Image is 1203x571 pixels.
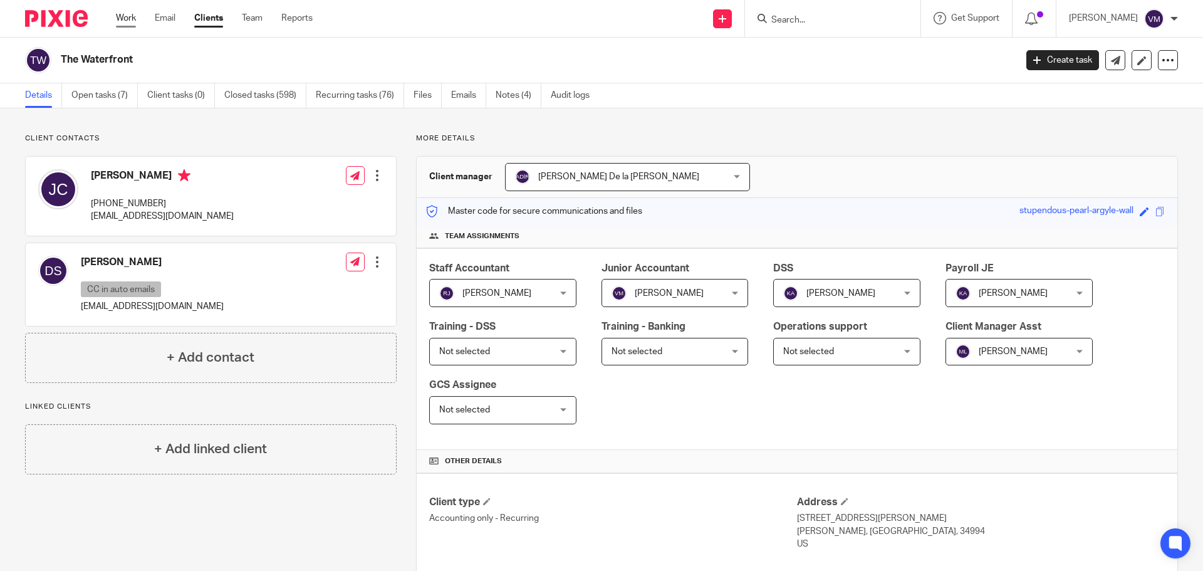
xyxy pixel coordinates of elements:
p: [STREET_ADDRESS][PERSON_NAME] [797,512,1165,525]
span: Training - Banking [601,322,685,332]
p: Linked clients [25,402,397,412]
img: svg%3E [1144,9,1164,29]
h4: Client type [429,496,797,509]
h2: The Waterfront [61,53,818,66]
img: svg%3E [515,169,530,184]
img: svg%3E [956,344,971,359]
a: Reports [281,12,313,24]
p: [EMAIL_ADDRESS][DOMAIN_NAME] [81,300,224,313]
span: [PERSON_NAME] [979,289,1048,298]
p: Accounting only - Recurring [429,512,797,525]
img: svg%3E [783,286,798,301]
span: Not selected [612,347,662,356]
a: Email [155,12,175,24]
h4: [PERSON_NAME] [91,169,234,185]
h3: Client manager [429,170,492,183]
a: Details [25,83,62,108]
img: svg%3E [25,47,51,73]
div: stupendous-pearl-argyle-wall [1019,204,1133,219]
h4: + Add linked client [154,439,267,459]
p: CC in auto emails [81,281,161,297]
span: [PERSON_NAME] [806,289,875,298]
a: Notes (4) [496,83,541,108]
h4: + Add contact [167,348,254,367]
span: Client Manager Asst [945,322,1041,332]
span: Not selected [439,347,490,356]
i: Primary [178,169,190,182]
span: [PERSON_NAME] [462,289,531,298]
span: Staff Accountant [429,263,509,273]
span: Not selected [783,347,834,356]
p: [PHONE_NUMBER] [91,197,234,210]
a: Create task [1026,50,1099,70]
a: Audit logs [551,83,599,108]
h4: Address [797,496,1165,509]
p: [PERSON_NAME], [GEOGRAPHIC_DATA], 34994 [797,525,1165,538]
p: [PERSON_NAME] [1069,12,1138,24]
p: [EMAIL_ADDRESS][DOMAIN_NAME] [91,210,234,223]
img: svg%3E [38,169,78,209]
span: [PERSON_NAME] [979,347,1048,356]
span: [PERSON_NAME] De la [PERSON_NAME] [538,172,699,181]
a: Files [414,83,442,108]
span: Get Support [951,14,999,23]
a: Work [116,12,136,24]
span: Training - DSS [429,322,496,332]
span: DSS [773,263,793,273]
p: Client contacts [25,134,397,144]
a: Clients [194,12,223,24]
span: Payroll JE [945,263,994,273]
a: Closed tasks (598) [224,83,306,108]
span: GCS Assignee [429,380,496,390]
img: svg%3E [439,286,454,301]
span: Junior Accountant [601,263,689,273]
p: More details [416,134,1178,144]
a: Team [242,12,263,24]
img: svg%3E [612,286,627,301]
img: svg%3E [956,286,971,301]
span: [PERSON_NAME] [635,289,704,298]
img: svg%3E [38,256,68,286]
span: Team assignments [445,231,519,241]
p: US [797,538,1165,550]
a: Open tasks (7) [71,83,138,108]
a: Client tasks (0) [147,83,215,108]
p: Master code for secure communications and files [426,205,642,217]
span: Other details [445,456,502,466]
span: Not selected [439,406,490,414]
span: Operations support [773,322,867,332]
img: Pixie [25,10,88,27]
input: Search [770,15,883,26]
a: Recurring tasks (76) [316,83,404,108]
h4: [PERSON_NAME] [81,256,224,269]
a: Emails [451,83,486,108]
